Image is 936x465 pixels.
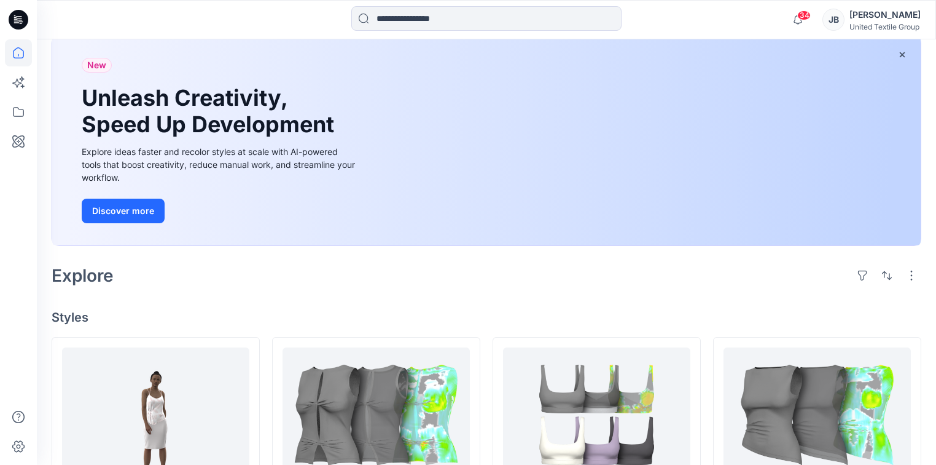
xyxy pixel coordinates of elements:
h2: Explore [52,266,114,285]
span: New [87,58,106,73]
h4: Styles [52,310,921,325]
div: Explore ideas faster and recolor styles at scale with AI-powered tools that boost creativity, red... [82,145,358,184]
div: [PERSON_NAME] [849,7,921,22]
button: Discover more [82,199,165,223]
span: 34 [797,10,811,20]
div: JB [822,9,844,31]
a: Discover more [82,199,358,223]
h1: Unleash Creativity, Speed Up Development [82,85,340,138]
div: United Textile Group [849,22,921,31]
